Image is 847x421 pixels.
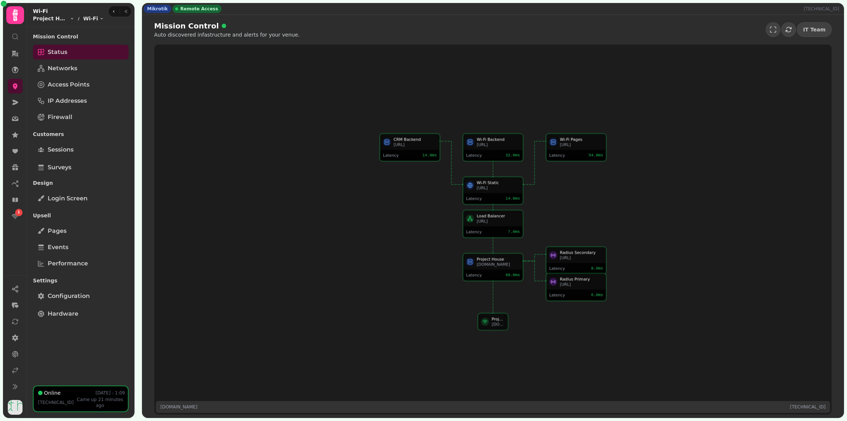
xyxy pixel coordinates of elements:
[560,282,603,287] div: [URL]
[48,113,72,122] span: Firewall
[549,153,581,158] div: Latency
[477,218,520,224] div: [URL]
[154,31,300,38] p: Auto discovered infastructure and alerts for your venue.
[144,5,171,13] div: Mikrotik
[33,386,129,412] button: Online[DATE] - 1:09[TECHNICAL_ID]Came up21 minutes ago
[591,266,603,271] div: 8.0 ms
[591,292,603,298] div: 6.0 ms
[790,404,826,410] p: [TECHNICAL_ID]
[478,313,508,330] button: Project House[DOMAIN_NAME]
[33,224,129,238] a: Pages
[560,142,603,147] div: [URL]
[44,389,61,397] p: Online
[466,196,498,201] div: Latency
[27,27,135,386] nav: Tabs
[33,15,68,22] span: Project House
[33,30,129,43] p: Mission Control
[560,137,603,142] div: Wi-Fi Pages
[33,61,129,76] a: Networks
[546,247,606,274] button: Radius Secondary[URL]Latency8.0ms
[33,110,129,125] a: Firewall
[477,142,520,147] div: [URL]
[477,262,520,267] div: [DOMAIN_NAME]
[803,27,826,32] span: IT Team
[560,276,603,282] div: Radius Primary
[96,397,123,408] span: 21 minutes ago
[589,153,603,158] div: 54.0 ms
[33,45,129,60] a: Status
[48,259,88,268] span: Performance
[546,134,606,161] button: Wi-Fi Pages[URL]Latency54.0ms
[463,134,523,161] button: Wi-Fi Backend[URL]Latency32.0ms
[48,48,67,57] span: Status
[506,153,520,158] div: 32.0 ms
[48,163,71,172] span: Surveys
[180,6,218,12] span: Remote Access
[394,142,437,147] div: [URL]
[463,210,523,238] button: Load Balancer[URL]Latency7.0ms
[48,64,77,73] span: Networks
[77,397,97,402] span: Came up
[394,137,437,142] div: CRM Backend
[491,316,505,322] div: Project House
[491,322,505,327] div: [DOMAIN_NAME]
[804,6,842,12] p: [TECHNICAL_ID]
[477,213,520,218] div: Load Balancer
[463,177,523,204] button: Wi-Fi Static[URL]Latency14.0ms
[33,15,104,22] nav: breadcrumb
[83,15,104,22] button: Wi-Fi
[96,390,125,396] p: [DATE] - 1:09
[380,134,440,161] button: CRM Backend[URL]Latency14.0ms
[546,274,606,301] button: Radius Primary[URL]Latency6.0ms
[6,400,24,415] button: User avatar
[383,153,415,158] div: Latency
[48,243,68,252] span: Events
[33,240,129,255] a: Events
[48,292,90,301] span: Configuration
[549,266,581,271] div: Latency
[48,96,87,105] span: IP Addresses
[160,404,197,410] p: [DOMAIN_NAME]
[477,180,520,185] div: Wi-Fi Static
[506,196,520,201] div: 14.0 ms
[33,289,129,303] a: Configuration
[477,185,520,190] div: [URL]
[48,194,88,203] span: Login screen
[477,137,520,142] div: Wi-Fi Backend
[33,142,129,157] a: Sessions
[154,21,219,31] span: Mission Control
[508,229,520,234] div: 7.0 ms
[466,153,498,158] div: Latency
[33,7,104,15] h2: Wi-Fi
[8,209,23,224] a: 1
[33,176,129,190] p: Design
[466,272,498,278] div: Latency
[466,229,498,234] div: Latency
[48,309,78,318] span: Hardware
[33,160,129,175] a: Surveys
[549,292,581,298] div: Latency
[8,400,23,415] img: User avatar
[422,153,437,158] div: 14.0 ms
[33,256,129,271] a: Performance
[48,145,74,154] span: Sessions
[506,272,520,278] div: 60.0 ms
[33,15,74,22] button: Project House
[560,255,603,260] div: [URL]
[463,254,523,281] button: Project House[DOMAIN_NAME]Latency60.0ms
[560,250,603,255] div: Radius Secondary
[48,80,89,89] span: Access Points
[33,209,129,222] p: Upsell
[33,191,129,206] a: Login screen
[33,274,129,287] p: Settings
[38,400,74,405] p: [TECHNICAL_ID]
[33,94,129,108] a: IP Addresses
[48,227,67,235] span: Pages
[477,257,520,262] div: Project House
[33,128,129,141] p: Customers
[33,306,129,321] a: Hardware
[33,77,129,92] a: Access Points
[18,210,20,215] span: 1
[797,22,832,37] button: IT Team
